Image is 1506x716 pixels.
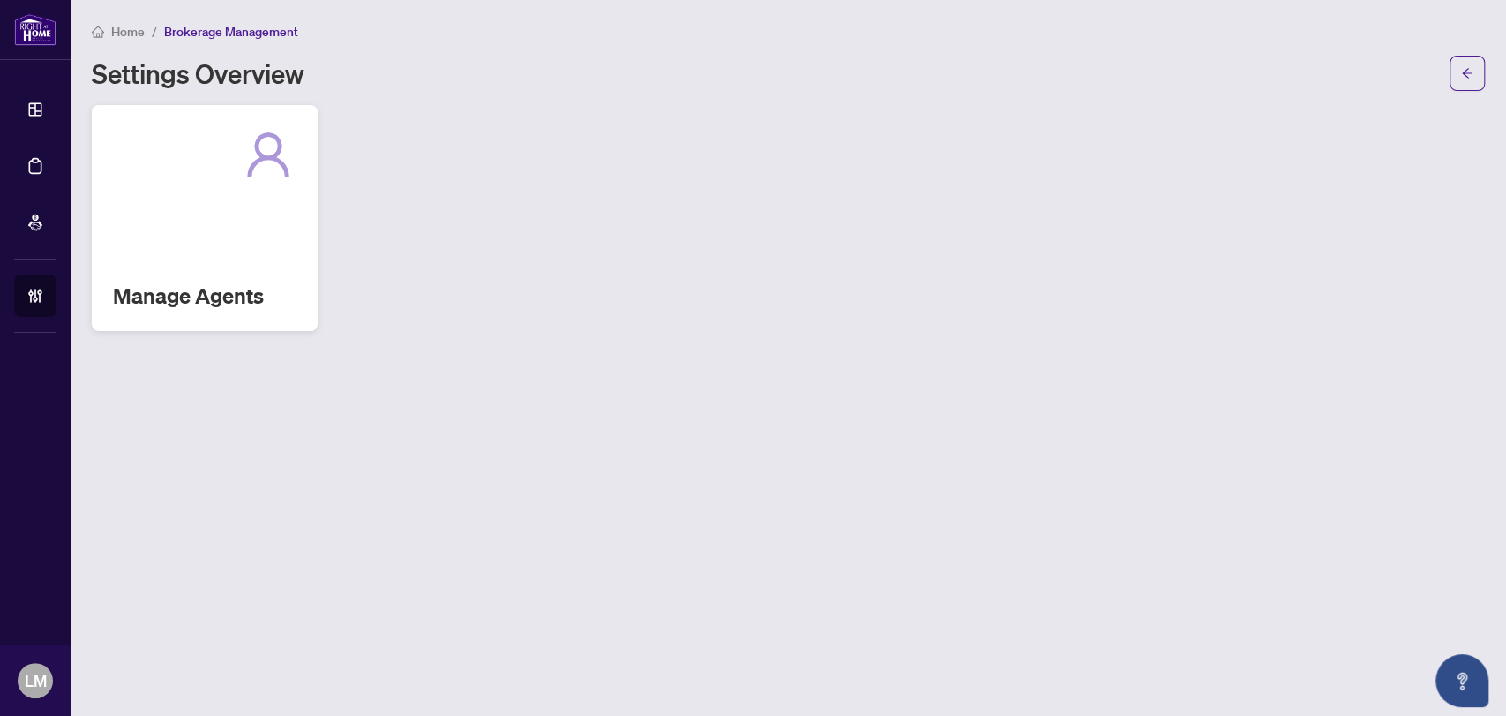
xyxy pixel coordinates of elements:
li: / [152,21,157,41]
img: logo [14,13,56,46]
span: LM [25,668,47,693]
span: Brokerage Management [164,24,298,40]
span: home [92,26,104,38]
span: arrow-left [1461,67,1473,79]
h2: Manage Agents [113,282,296,310]
span: Home [111,24,145,40]
h1: Settings Overview [92,59,304,87]
button: Open asap [1435,654,1488,707]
